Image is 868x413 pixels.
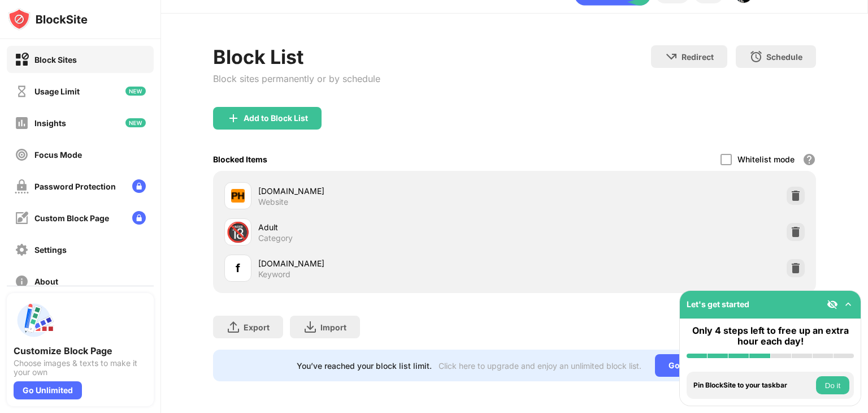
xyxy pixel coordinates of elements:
[34,182,116,191] div: Password Protection
[15,179,29,193] img: password-protection-off.svg
[693,381,813,389] div: Pin BlockSite to your taskbar
[34,150,82,160] div: Focus Mode
[8,8,88,31] img: logo-blocksite.svg
[34,55,77,64] div: Block Sites
[34,87,80,96] div: Usage Limit
[34,277,58,286] div: About
[682,52,714,62] div: Redirect
[320,322,346,332] div: Import
[15,53,29,67] img: block-on.svg
[132,211,146,225] img: lock-menu.svg
[297,361,432,371] div: You’ve reached your block list limit.
[15,243,29,257] img: settings-off.svg
[34,213,109,223] div: Custom Block Page
[827,299,838,310] img: eye-not-visible.svg
[34,245,67,255] div: Settings
[125,118,146,127] img: new-icon.svg
[766,52,802,62] div: Schedule
[132,179,146,193] img: lock-menu.svg
[213,154,267,164] div: Blocked Items
[14,300,54,341] img: push-custom-page.svg
[258,233,293,243] div: Category
[655,354,732,377] div: Go Unlimited
[687,299,749,309] div: Let's get started
[14,359,147,377] div: Choose images & texts to make it your own
[258,257,514,269] div: [DOMAIN_NAME]
[816,376,849,394] button: Do it
[15,148,29,162] img: focus-off.svg
[258,197,288,207] div: Website
[258,269,290,279] div: Keyword
[213,45,380,68] div: Block List
[439,361,641,371] div: Click here to upgrade and enjoy an unlimited block list.
[213,73,380,84] div: Block sites permanently or by schedule
[236,260,240,277] div: f
[231,189,245,203] img: favicons
[34,118,66,128] div: Insights
[125,87,146,96] img: new-icon.svg
[244,322,270,332] div: Export
[843,299,854,310] img: omni-setup-toggle.svg
[244,114,308,123] div: Add to Block List
[14,381,82,399] div: Go Unlimited
[258,221,514,233] div: Adult
[226,221,250,244] div: 🔞
[15,211,29,225] img: customize-block-page-off.svg
[258,185,514,197] div: [DOMAIN_NAME]
[14,345,147,356] div: Customize Block Page
[15,116,29,130] img: insights-off.svg
[15,274,29,289] img: about-off.svg
[737,154,795,164] div: Whitelist mode
[15,84,29,98] img: time-usage-off.svg
[687,325,854,347] div: Only 4 steps left to free up an extra hour each day!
